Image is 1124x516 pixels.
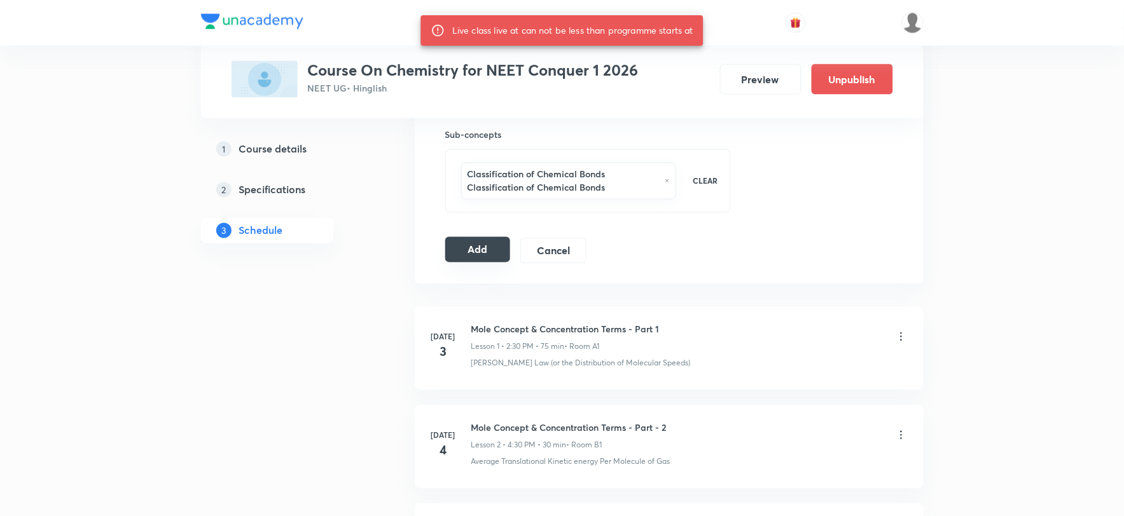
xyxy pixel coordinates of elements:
h5: Course details [239,142,307,157]
div: Live class live at can not be less than programme starts at [452,19,693,42]
h6: [DATE] [431,430,456,441]
button: Add [445,237,511,262]
img: Vivek Patil [902,12,924,34]
p: Lesson 1 • 2:30 PM • 75 min [471,341,565,353]
p: Average Translational Kinetic energy Per Molecule of Gas [471,456,670,468]
h6: Sub-concepts [445,128,732,142]
button: Preview [720,64,801,95]
p: Lesson 2 • 4:30 PM • 30 min [471,440,567,451]
a: 2Specifications [201,177,374,203]
h4: 3 [431,343,456,362]
a: Company Logo [201,14,303,32]
p: 1 [216,142,232,157]
p: NEET UG • Hinglish [308,82,639,95]
h5: Schedule [239,223,283,238]
p: CLEAR [693,175,718,187]
p: • Room A1 [565,341,600,353]
h4: 4 [431,441,456,460]
img: Company Logo [201,14,303,29]
button: avatar [786,13,806,33]
button: Cancel [520,238,586,264]
h6: Mole Concept & Concentration Terms - Part - 2 [471,421,667,435]
p: 2 [216,182,232,198]
h3: Course On Chemistry for NEET Conquer 1 2026 [308,61,639,79]
p: 3 [216,223,232,238]
p: [PERSON_NAME] Law (or the Distribution of Molecular Speeds) [471,358,691,369]
h6: Classification of Chemical Bonds Classification of Chemical Bonds [468,168,658,194]
h6: [DATE] [431,331,456,343]
a: 1Course details [201,137,374,162]
img: 3BB00647-27D1-4224-A51E-26DE80951EB6_plus.png [232,61,298,98]
img: avatar [790,17,801,29]
h6: Mole Concept & Concentration Terms - Part 1 [471,323,660,336]
button: Unpublish [812,64,893,95]
p: • Room B1 [567,440,602,451]
h5: Specifications [239,182,306,198]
